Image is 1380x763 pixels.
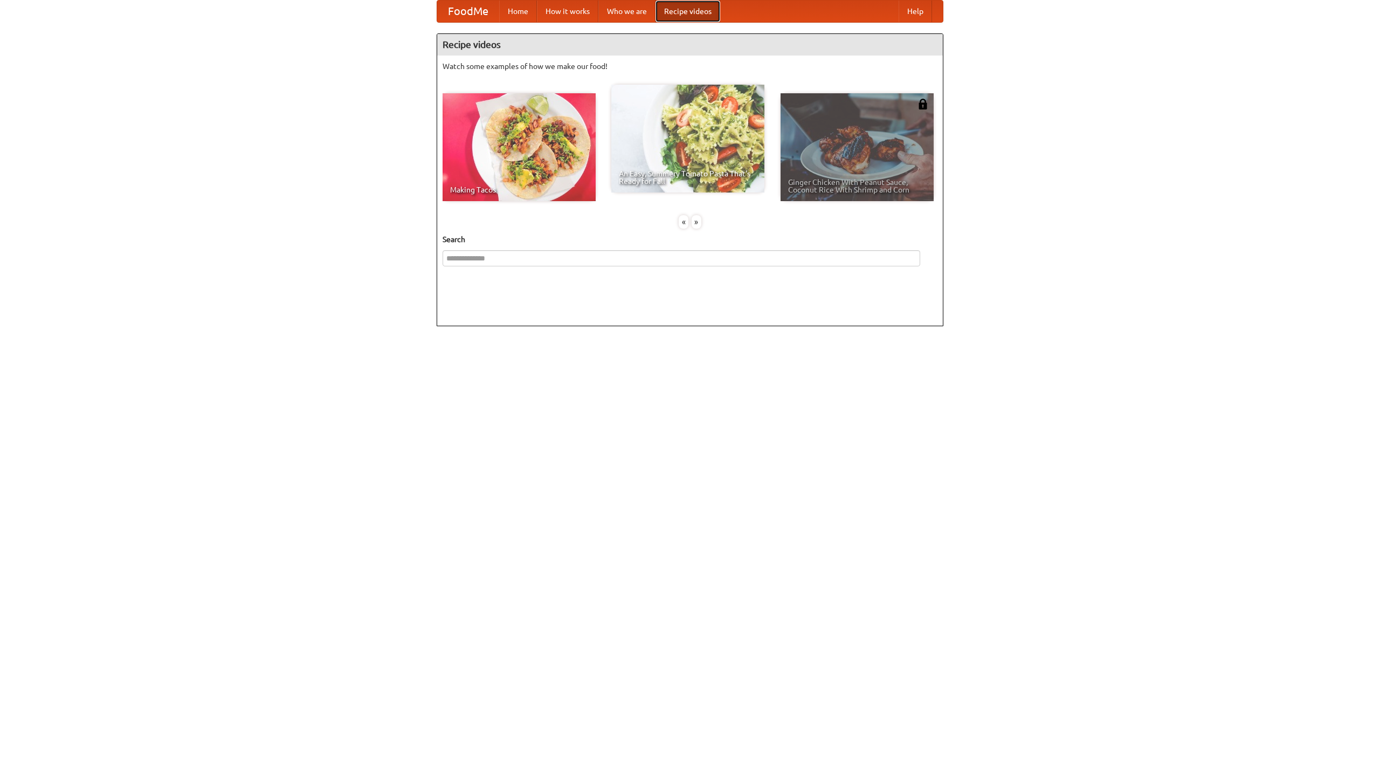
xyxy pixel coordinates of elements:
h4: Recipe videos [437,34,943,56]
a: Recipe videos [655,1,720,22]
span: An Easy, Summery Tomato Pasta That's Ready for Fall [619,170,757,185]
a: Help [899,1,932,22]
h5: Search [443,234,937,245]
div: » [692,215,701,229]
a: Who we are [598,1,655,22]
p: Watch some examples of how we make our food! [443,61,937,72]
a: Home [499,1,537,22]
a: An Easy, Summery Tomato Pasta That's Ready for Fall [611,85,764,193]
a: How it works [537,1,598,22]
span: Making Tacos [450,186,588,194]
img: 483408.png [917,99,928,109]
a: FoodMe [437,1,499,22]
a: Making Tacos [443,93,596,201]
div: « [679,215,688,229]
